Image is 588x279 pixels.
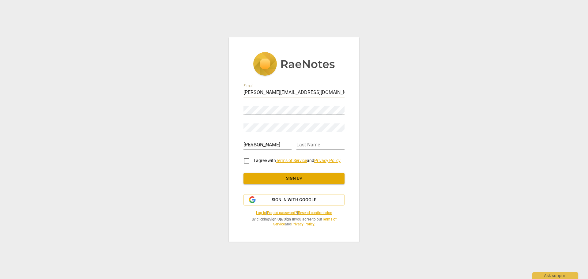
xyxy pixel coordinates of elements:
[254,158,341,163] span: I agree with and
[314,158,341,163] a: Privacy Policy
[298,211,332,215] a: Resend confirmation
[243,194,345,206] button: Sign in with Google
[243,84,254,88] label: E-mail
[532,272,578,279] div: Ask support
[267,211,297,215] a: Forgot password?
[253,52,335,77] img: 5ac2273c67554f335776073100b6d88f.svg
[284,217,295,221] b: Sign In
[291,222,314,226] a: Privacy Policy
[243,173,345,184] button: Sign up
[256,211,266,215] a: Log in
[269,217,282,221] b: Sign Up
[273,217,337,227] a: Terms of Service
[276,158,307,163] a: Terms of Service
[272,197,316,203] span: Sign in with Google
[243,210,345,216] span: | |
[243,217,345,227] span: By clicking / you agree to our and .
[248,175,340,182] span: Sign up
